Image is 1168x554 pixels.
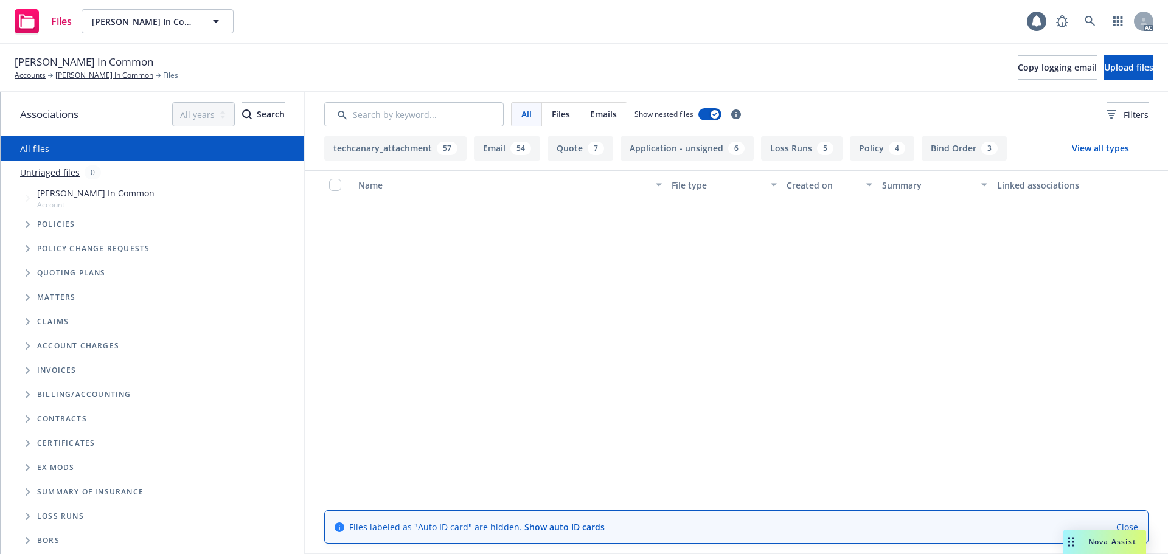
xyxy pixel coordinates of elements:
[20,106,78,122] span: Associations
[510,142,531,155] div: 54
[761,136,843,161] button: Loss Runs
[889,142,905,155] div: 4
[1050,9,1074,33] a: Report a Bug
[1063,530,1079,554] div: Drag to move
[667,170,782,199] button: File type
[1018,55,1097,80] button: Copy logging email
[163,70,178,81] span: Files
[82,9,234,33] button: [PERSON_NAME] In Common
[37,294,75,301] span: Matters
[590,108,617,120] span: Emails
[37,391,131,398] span: Billing/Accounting
[1104,55,1153,80] button: Upload files
[1,383,304,553] div: Folder Tree Example
[55,70,153,81] a: [PERSON_NAME] In Common
[877,170,992,199] button: Summary
[37,187,155,199] span: [PERSON_NAME] In Common
[922,136,1007,161] button: Bind Order
[1018,61,1097,73] span: Copy logging email
[92,15,197,28] span: [PERSON_NAME] In Common
[1116,521,1138,533] a: Close
[37,318,69,325] span: Claims
[787,179,859,192] div: Created on
[1124,108,1149,121] span: Filters
[242,103,285,126] div: Search
[1106,9,1130,33] a: Switch app
[997,179,1102,192] div: Linked associations
[588,142,604,155] div: 7
[85,165,101,179] div: 0
[782,170,877,199] button: Created on
[15,70,46,81] a: Accounts
[15,54,153,70] span: [PERSON_NAME] In Common
[1104,61,1153,73] span: Upload files
[1052,136,1149,161] button: View all types
[358,179,648,192] div: Name
[329,179,341,191] input: Select all
[1078,9,1102,33] a: Search
[242,109,252,119] svg: Search
[1,184,304,383] div: Tree Example
[324,136,467,161] button: techcanary_attachment
[324,102,504,126] input: Search by keyword...
[37,415,87,423] span: Contracts
[37,488,144,496] span: Summary of insurance
[37,342,119,350] span: Account charges
[37,269,106,277] span: Quoting plans
[20,166,80,179] a: Untriaged files
[634,109,693,119] span: Show nested files
[242,102,285,126] button: SearchSearch
[37,513,84,520] span: Loss Runs
[1107,102,1149,126] button: Filters
[521,108,532,120] span: All
[728,142,745,155] div: 6
[1088,536,1136,547] span: Nova Assist
[981,142,998,155] div: 3
[1107,108,1149,121] span: Filters
[672,179,763,192] div: File type
[353,170,667,199] button: Name
[474,136,540,161] button: Email
[37,367,77,374] span: Invoices
[547,136,613,161] button: Quote
[817,142,833,155] div: 5
[37,537,60,544] span: BORs
[1063,530,1146,554] button: Nova Assist
[37,221,75,228] span: Policies
[349,521,605,533] span: Files labeled as "Auto ID card" are hidden.
[620,136,754,161] button: Application - unsigned
[37,440,95,447] span: Certificates
[992,170,1107,199] button: Linked associations
[10,4,77,38] a: Files
[524,521,605,533] a: Show auto ID cards
[552,108,570,120] span: Files
[37,199,155,210] span: Account
[437,142,457,155] div: 57
[882,179,974,192] div: Summary
[37,464,74,471] span: Ex Mods
[51,16,72,26] span: Files
[850,136,914,161] button: Policy
[20,143,49,154] a: All files
[37,245,150,252] span: Policy change requests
